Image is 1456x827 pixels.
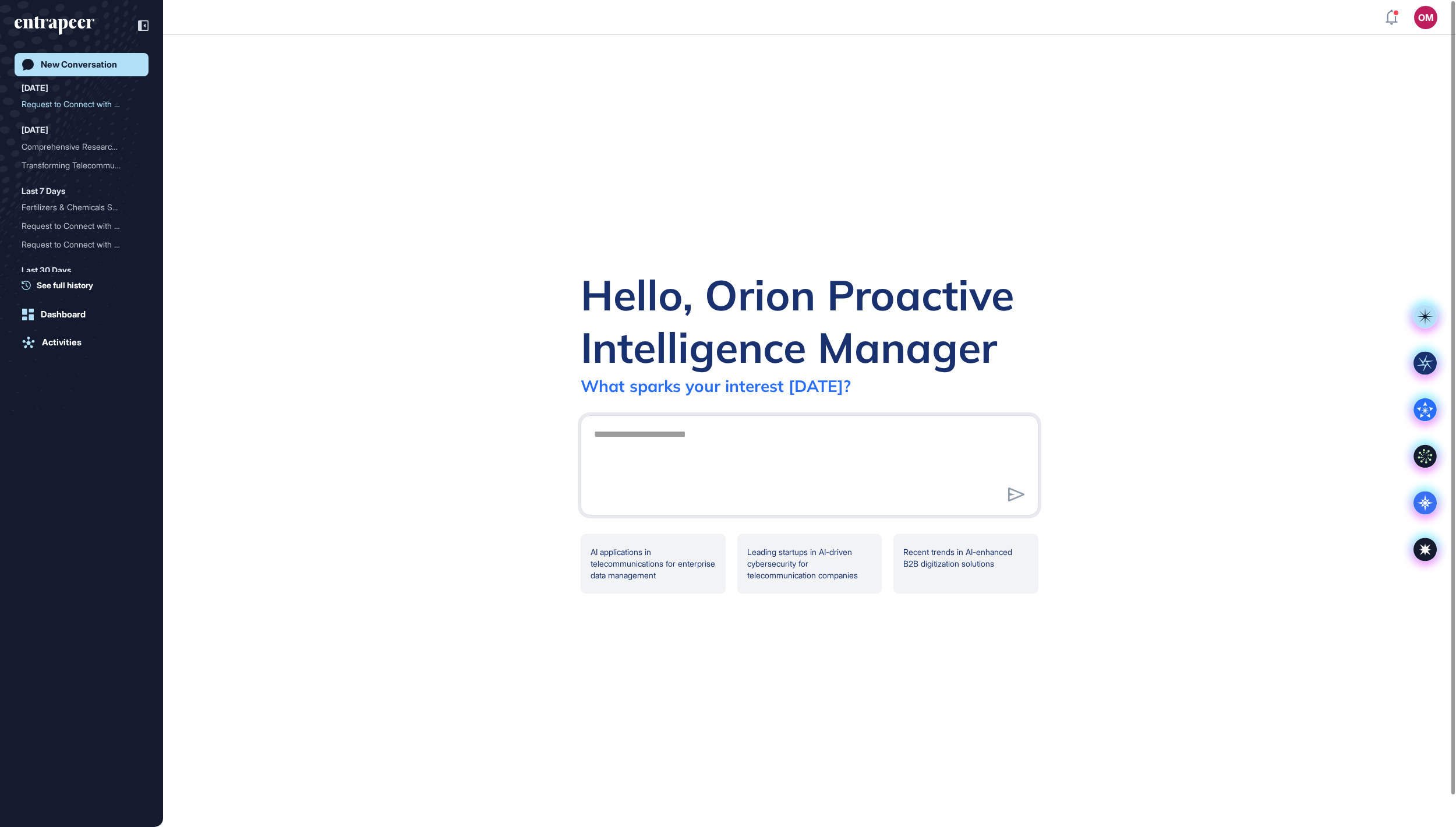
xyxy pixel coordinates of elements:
div: [DATE] [22,81,48,95]
button: OM [1414,6,1437,29]
div: Last 30 Days [22,263,71,277]
div: Activities [42,337,82,348]
div: What sparks your interest [DATE]? [581,376,851,396]
div: Request to Connect with Reese [22,235,142,254]
div: Transforming Telecommunications: AI's Impact on Data Strategy, B2B Services, Fintech, Cybersecuri... [22,156,142,175]
div: AI applications in telecommunications for enterprise data management [581,534,726,593]
a: Activities [15,331,149,354]
div: Request to Connect with R... [22,217,132,235]
div: entrapeer-logo [15,16,94,35]
div: Leading startups in AI-driven cybersecurity for telecommunication companies [737,534,882,593]
div: Request to Connect with R... [22,235,132,254]
div: Request to Connect with Reese [22,95,142,114]
div: Dashboard [41,309,86,320]
div: Fertilizers & Chemicals Sektör Analizi: Pazar Dinamikleri, Sürdürülebilirlik ve Stratejik Fırsatlar [22,198,142,217]
div: Hello, Orion Proactive Intelligence Manager [581,268,1038,373]
a: Dashboard [15,303,149,326]
div: Request to Connect with Reese [22,217,142,235]
div: Last 7 Days [22,184,65,198]
div: Transforming Telecommunic... [22,156,132,175]
div: Recent trends in AI-enhanced B2B digitization solutions [893,534,1038,593]
div: Comprehensive Research Report on AI Transformations in Telecommunications: Focus on Data Strategy... [22,137,142,156]
a: See full history [22,279,149,291]
div: New Conversation [41,59,117,70]
div: Fertilizers & Chemicals S... [22,198,132,217]
div: [DATE] [22,123,48,137]
a: New Conversation [15,53,149,76]
span: See full history [37,279,93,291]
div: Comprehensive Research Re... [22,137,132,156]
div: Request to Connect with R... [22,95,132,114]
